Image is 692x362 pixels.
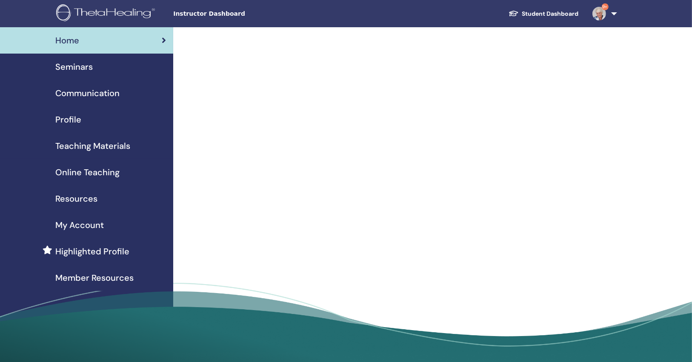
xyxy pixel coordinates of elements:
a: Student Dashboard [502,6,586,22]
span: Highlighted Profile [55,245,129,258]
img: logo.png [56,4,158,23]
span: 9+ [602,3,609,10]
span: Seminars [55,60,93,73]
span: Instructor Dashboard [173,9,301,18]
span: Teaching Materials [55,140,130,152]
img: graduation-cap-white.svg [509,10,519,17]
span: Home [55,34,79,47]
img: default.jpg [592,7,606,20]
span: Communication [55,87,120,100]
span: Online Teaching [55,166,120,179]
span: My Account [55,219,104,231]
span: Member Resources [55,271,134,284]
span: Resources [55,192,97,205]
span: Profile [55,113,81,126]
